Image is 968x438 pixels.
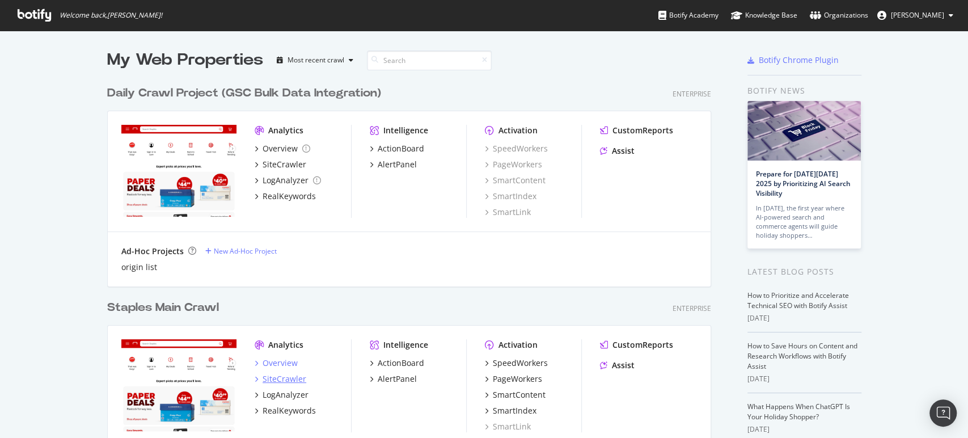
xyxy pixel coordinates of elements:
a: SmartIndex [485,405,536,416]
a: Staples Main Crawl [107,300,223,316]
a: SmartContent [485,175,546,186]
div: In [DATE], the first year where AI-powered search and commerce agents will guide holiday shoppers… [756,204,852,240]
input: Search [367,50,492,70]
a: ActionBoard [370,143,424,154]
a: New Ad-Hoc Project [205,246,277,256]
a: ActionBoard [370,357,424,369]
div: PageWorkers [493,373,542,385]
div: ActionBoard [378,143,424,154]
div: SmartIndex [493,405,536,416]
div: Intelligence [383,339,428,351]
a: PageWorkers [485,159,542,170]
a: RealKeywords [255,405,316,416]
div: Analytics [268,339,303,351]
span: Welcome back, [PERSON_NAME] ! [60,11,162,20]
button: Most recent crawl [272,51,358,69]
div: Ad-Hoc Projects [121,246,184,257]
div: Knowledge Base [731,10,797,21]
a: SmartContent [485,389,546,401]
div: Assist [612,360,635,371]
div: Latest Blog Posts [747,266,861,278]
a: LogAnalyzer [255,175,321,186]
div: My Web Properties [107,49,263,71]
div: [DATE] [747,374,861,384]
div: CustomReports [612,125,673,136]
a: Assist [600,145,635,157]
a: How to Save Hours on Content and Research Workflows with Botify Assist [747,341,857,371]
a: How to Prioritize and Accelerate Technical SEO with Botify Assist [747,290,849,310]
div: Overview [263,143,298,154]
div: Analytics [268,125,303,136]
div: SiteCrawler [263,373,306,385]
a: Daily Crawl Project (GSC Bulk Data Integration) [107,85,386,102]
a: SiteCrawler [255,159,306,170]
a: Botify Chrome Plugin [747,54,839,66]
a: Overview [255,357,298,369]
div: Activation [498,125,538,136]
div: SpeedWorkers [493,357,548,369]
div: CustomReports [612,339,673,351]
div: AlertPanel [378,373,417,385]
a: What Happens When ChatGPT Is Your Holiday Shopper? [747,402,850,422]
div: AlertPanel [378,159,417,170]
a: Prepare for [DATE][DATE] 2025 by Prioritizing AI Search Visibility [756,169,851,198]
a: SmartLink [485,207,531,218]
div: Intelligence [383,125,428,136]
a: SmartIndex [485,191,536,202]
div: [DATE] [747,424,861,435]
div: SmartContent [493,389,546,401]
a: Overview [255,143,310,154]
div: Assist [612,145,635,157]
a: CustomReports [600,125,673,136]
div: Botify news [747,85,861,97]
div: RealKeywords [263,405,316,416]
span: Taylor Brantley [891,10,944,20]
img: staples.com [121,339,236,431]
div: SiteCrawler [263,159,306,170]
a: Assist [600,360,635,371]
a: SmartLink [485,421,531,432]
div: New Ad-Hoc Project [214,246,277,256]
div: Enterprise [673,304,711,313]
a: SpeedWorkers [485,357,548,369]
div: Organizations [810,10,868,21]
div: Overview [263,357,298,369]
div: Activation [498,339,538,351]
img: Prepare for Black Friday 2025 by Prioritizing AI Search Visibility [747,101,861,161]
div: Staples Main Crawl [107,300,219,316]
a: RealKeywords [255,191,316,202]
a: PageWorkers [485,373,542,385]
a: SpeedWorkers [485,143,548,154]
div: Most recent crawl [288,57,344,64]
a: LogAnalyzer [255,389,308,401]
div: Botify Academy [658,10,718,21]
a: CustomReports [600,339,673,351]
a: AlertPanel [370,159,417,170]
div: Enterprise [673,89,711,99]
div: Open Intercom Messenger [929,399,957,427]
div: ActionBoard [378,357,424,369]
a: SiteCrawler [255,373,306,385]
a: AlertPanel [370,373,417,385]
div: Daily Crawl Project (GSC Bulk Data Integration) [107,85,381,102]
div: Botify Chrome Plugin [759,54,839,66]
div: LogAnalyzer [263,175,308,186]
div: RealKeywords [263,191,316,202]
a: origin list [121,262,157,273]
div: [DATE] [747,313,861,323]
div: LogAnalyzer [263,389,308,401]
button: [PERSON_NAME] [868,6,962,24]
img: staples.com [121,125,236,217]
